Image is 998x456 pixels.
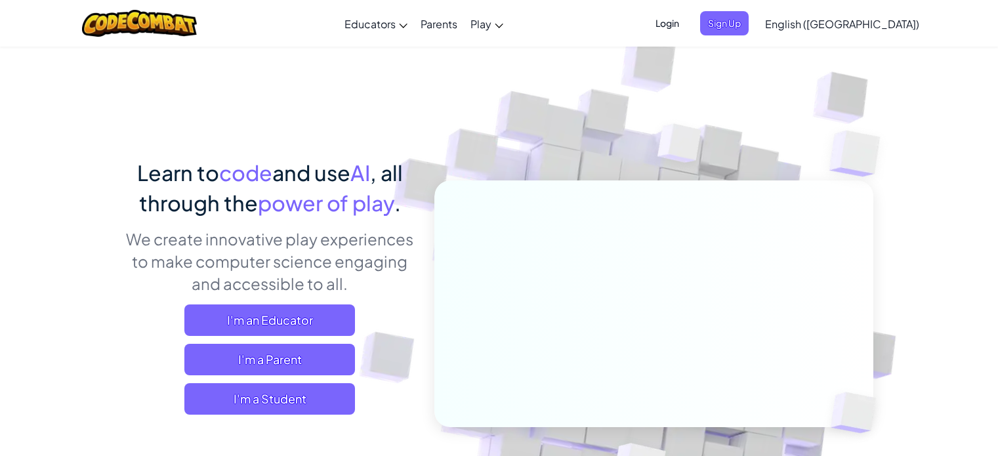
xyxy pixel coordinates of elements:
a: Parents [414,6,464,41]
span: AI [350,159,370,186]
img: CodeCombat logo [82,10,197,37]
a: Play [464,6,510,41]
a: Educators [338,6,414,41]
span: Learn to [137,159,219,186]
button: Sign Up [700,11,749,35]
span: code [219,159,272,186]
a: English ([GEOGRAPHIC_DATA]) [759,6,926,41]
span: . [394,190,401,216]
button: I'm a Student [184,383,355,415]
a: I'm an Educator [184,304,355,336]
img: Overlap cubes [803,98,917,209]
span: power of play [258,190,394,216]
button: Login [648,11,687,35]
span: Play [470,17,491,31]
a: I'm a Parent [184,344,355,375]
p: We create innovative play experiences to make computer science engaging and accessible to all. [125,228,415,295]
span: English ([GEOGRAPHIC_DATA]) [765,17,919,31]
span: and use [272,159,350,186]
span: Educators [344,17,396,31]
img: Overlap cubes [633,98,727,196]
